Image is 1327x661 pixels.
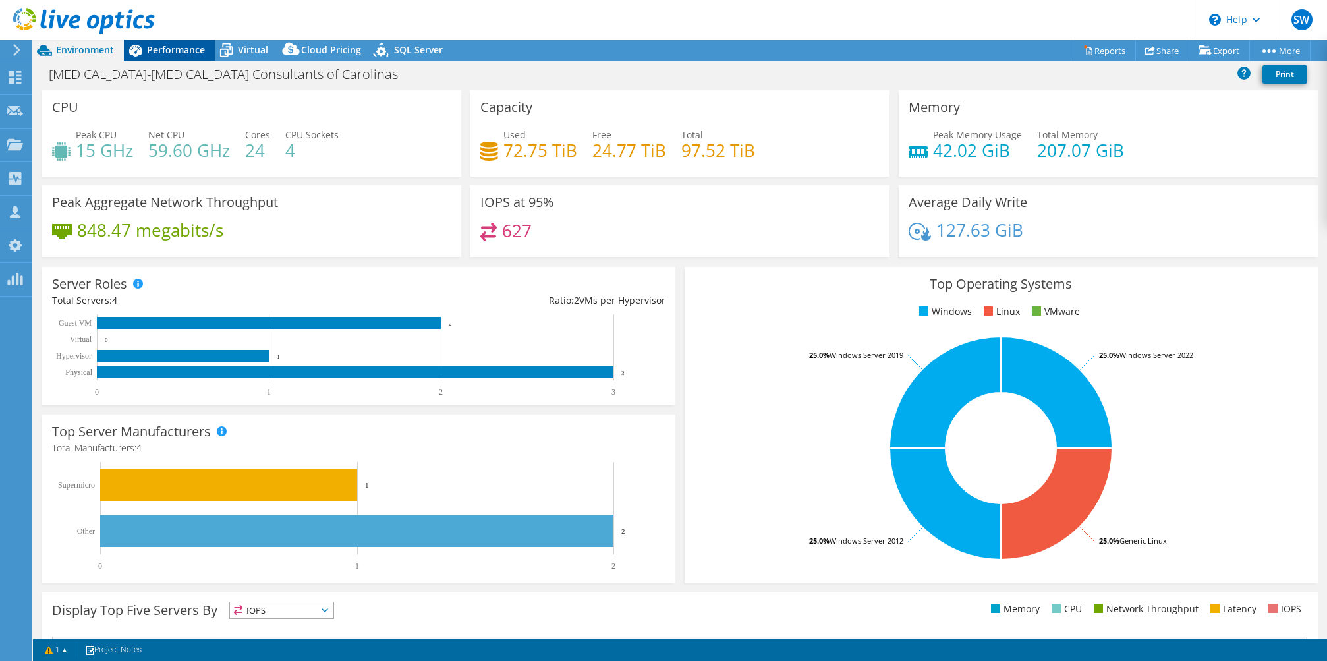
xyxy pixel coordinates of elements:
span: Total [681,129,703,141]
span: Performance [147,43,205,56]
h1: [MEDICAL_DATA]-[MEDICAL_DATA] Consultants of Carolinas [43,67,418,82]
text: Hypervisor [56,351,92,360]
text: 1 [267,388,271,397]
h3: Memory [909,100,960,115]
h4: 97.52 TiB [681,143,755,158]
span: SW [1291,9,1313,30]
div: Ratio: VMs per Hypervisor [358,293,665,308]
h3: Top Server Manufacturers [52,424,211,439]
h3: Average Daily Write [909,195,1027,210]
li: Windows [916,304,972,319]
text: 1 [277,353,280,360]
h4: 72.75 TiB [503,143,577,158]
tspan: 25.0% [1099,536,1119,546]
text: 1 [355,561,359,571]
text: 2 [611,561,615,571]
h4: 24.77 TiB [592,143,666,158]
h4: 127.63 GiB [936,223,1023,237]
span: Peak CPU [76,129,117,141]
h4: 207.07 GiB [1037,143,1124,158]
tspan: Windows Server 2022 [1119,350,1193,360]
span: 4 [112,294,117,306]
text: Supermicro [58,480,95,490]
text: Other [77,527,95,536]
tspan: 25.0% [1099,350,1119,360]
span: Virtual [238,43,268,56]
tspan: Windows Server 2019 [830,350,903,360]
h3: Server Roles [52,277,127,291]
a: Export [1189,40,1250,61]
h4: Total Manufacturers: [52,441,665,455]
text: 0 [95,388,99,397]
span: Total Memory [1037,129,1098,141]
text: Guest VM [59,318,92,328]
div: Total Servers: [52,293,358,308]
a: Project Notes [76,642,151,658]
text: 3 [611,388,615,397]
li: Network Throughput [1090,602,1199,616]
h4: 24 [245,143,270,158]
li: Linux [980,304,1020,319]
a: Reports [1073,40,1136,61]
text: 2 [439,388,443,397]
svg: \n [1209,14,1221,26]
tspan: 25.0% [809,536,830,546]
span: Environment [56,43,114,56]
span: Free [592,129,611,141]
tspan: 25.0% [809,350,830,360]
li: CPU [1048,602,1082,616]
li: Latency [1207,602,1256,616]
text: 1 [365,481,369,489]
text: Physical [65,368,92,377]
h4: 15 GHz [76,143,133,158]
span: SQL Server [394,43,443,56]
text: 3 [621,370,625,376]
h3: Peak Aggregate Network Throughput [52,195,278,210]
h3: Capacity [480,100,532,115]
span: CPU Sockets [285,129,339,141]
text: 2 [621,527,625,535]
text: Virtual [70,335,92,344]
span: Used [503,129,526,141]
span: 4 [136,442,142,454]
h4: 59.60 GHz [148,143,230,158]
h3: CPU [52,100,78,115]
span: Cloud Pricing [301,43,361,56]
a: Share [1135,40,1189,61]
a: 1 [36,642,76,658]
text: 2 [449,320,452,327]
span: 2 [574,294,579,306]
a: Print [1262,65,1307,84]
span: Net CPU [148,129,184,141]
h4: 42.02 GiB [933,143,1022,158]
h4: 848.47 megabits/s [77,223,223,237]
tspan: Generic Linux [1119,536,1167,546]
text: 0 [98,561,102,571]
h3: Top Operating Systems [694,277,1308,291]
li: VMware [1029,304,1080,319]
span: Peak Memory Usage [933,129,1022,141]
a: More [1249,40,1311,61]
li: IOPS [1265,602,1301,616]
span: Cores [245,129,270,141]
tspan: Windows Server 2012 [830,536,903,546]
text: 88% [244,637,257,645]
h4: 4 [285,143,339,158]
h4: 627 [502,223,532,238]
span: IOPS [230,602,333,618]
text: 0 [105,337,108,343]
h3: IOPS at 95% [480,195,554,210]
li: Memory [988,602,1040,616]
